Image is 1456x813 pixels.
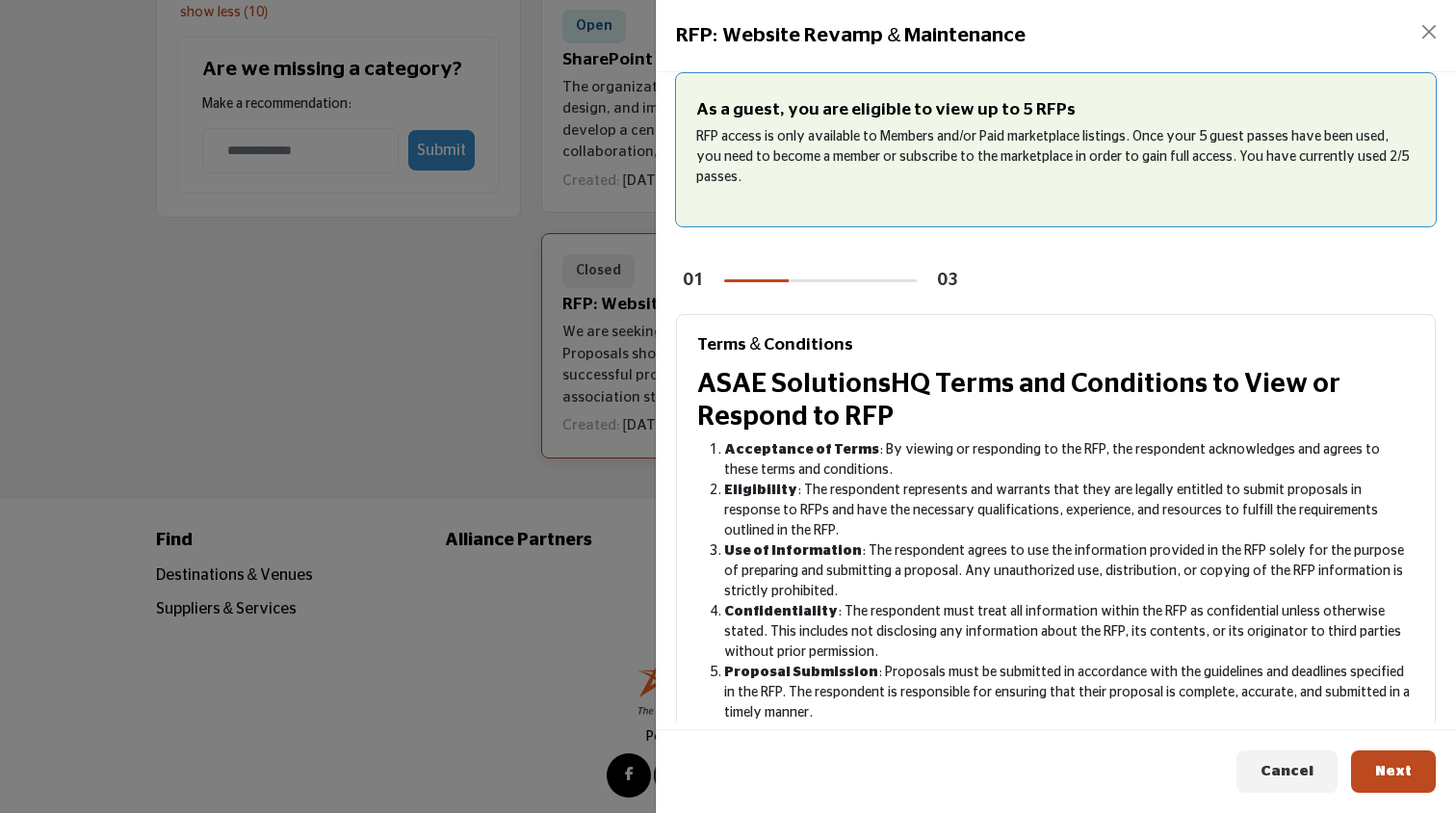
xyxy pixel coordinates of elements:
[937,268,958,294] div: 03
[1261,764,1313,778] span: Cancel
[724,666,878,679] strong: Proposal Submission
[724,541,1415,602] li: : The respondent agrees to use the information provided in the RFP solely for the purpose of prep...
[724,544,862,558] strong: Use of Information
[683,268,704,294] div: 01
[1236,750,1338,794] button: Cancel
[724,443,879,457] strong: Acceptance of Terms
[1375,764,1412,778] span: Next
[724,605,838,618] strong: Confidentiality
[1351,750,1436,794] button: Next
[697,335,1415,355] h5: Terms & Conditions
[724,484,797,497] strong: Eligibility
[724,663,1415,723] li: : Proposals must be submitted in accordance with the guidelines and deadlines specified in the RF...
[696,127,1416,188] p: RFP access is only available to Members and/or Paid marketplace listings. Once your 5 guest passe...
[696,100,1416,120] h5: As a guest, you are eligible to view up to 5 RFPs
[697,369,1415,433] h2: ASAE SolutionsHQ Terms and Conditions to View or Respond to RFP
[724,481,1415,541] li: : The respondent represents and warrants that they are legally entitled to submit proposals in re...
[676,20,1026,51] h4: RFP: Website Revamp & Maintenance
[1416,18,1443,45] button: Close
[724,602,1415,663] li: : The respondent must treat all information within the RFP as confidential unless otherwise state...
[724,440,1415,481] li: : By viewing or responding to the RFP, the respondent acknowledges and agrees to these terms and ...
